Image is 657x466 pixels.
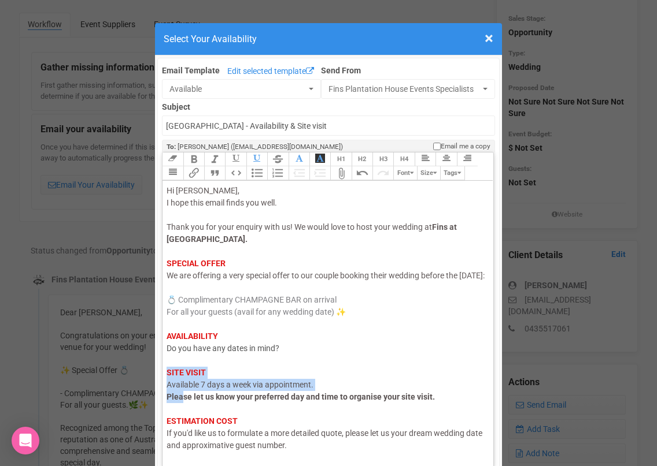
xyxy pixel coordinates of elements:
button: Underline [225,152,246,166]
button: Link [183,166,204,180]
a: Edit selected template [224,65,317,79]
strong: To: [167,143,176,151]
button: Increase Level [309,166,330,180]
strong: SITE VISIT [167,368,206,377]
button: Heading 2 [352,152,372,166]
span: 💍 [167,295,176,304]
strong: Please let us know your preferred day and time to organise your site visit. [167,392,435,401]
button: Tags [440,166,465,180]
button: Size [417,166,440,180]
button: Align Left [415,152,435,166]
button: Heading 3 [372,152,393,166]
label: Subject [162,99,495,113]
span: H1 [337,155,345,163]
span: Complimentary CHAMPAGNE BAR on arrival [178,295,337,304]
span: We are offering a very special offer to our couple booking their wedding before the [DATE]: [167,271,485,280]
strong: AVAILABILITY [167,331,218,341]
span: [PERSON_NAME] ([EMAIL_ADDRESS][DOMAIN_NAME]) [178,143,343,151]
button: Italic [204,152,225,166]
button: Bullets [246,166,267,180]
h4: Select Your Availability [164,32,493,46]
span: I hope this email finds you well. [167,198,277,207]
button: Align Right [457,152,478,166]
button: Redo [372,166,393,180]
strong: SPECIAL OFFER [167,259,226,268]
button: Bold [183,152,204,166]
button: Undo [352,166,372,180]
button: Font Colour [289,152,309,166]
label: Send From [321,62,495,76]
button: Underline Colour [246,152,267,166]
button: Heading 4 [393,152,414,166]
span: Thank you for your enquiry with us! We would love to host your wedding at [167,222,432,232]
button: Quote [204,166,225,180]
button: Font Background [309,152,330,166]
span: H4 [400,155,408,163]
button: Attach Files [330,166,351,180]
button: Strikethrough [267,152,288,166]
label: Email Template [162,65,220,76]
button: Font [393,166,416,180]
strong: ESTIMATION COST [167,416,238,426]
span: Available [169,83,306,95]
span: Available 7 days a week via appointment. [167,380,313,389]
span: Hi [PERSON_NAME], [167,186,239,195]
div: Open Intercom Messenger [12,427,39,454]
span: For all your guests (avail for any wedding date) ✨ [167,307,346,316]
button: Heading 1 [330,152,351,166]
span: If you'd like us to formulate a more detailed quote, please let us your dream wedding date and ap... [167,428,482,450]
button: Clear Formatting at cursor [162,152,183,166]
span: Fins Plantation House Events Specialists [328,83,480,95]
button: Code [225,166,246,180]
button: Align Center [435,152,456,166]
span: Email me a copy [441,141,490,151]
span: H3 [379,155,387,163]
button: Align Justified [162,166,183,180]
span: × [485,29,493,48]
button: Decrease Level [289,166,309,180]
button: Numbers [267,166,288,180]
span: H2 [358,155,366,163]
